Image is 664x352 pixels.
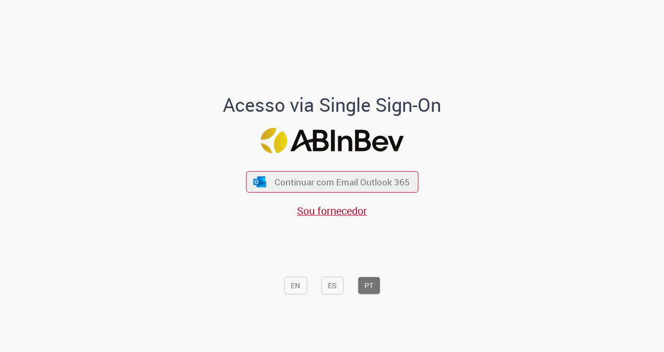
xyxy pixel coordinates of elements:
a: Sou fornecedor [297,204,367,218]
button: ES [321,277,343,295]
span: Continuar com Email Outlook 365 [275,176,410,188]
button: PT [358,277,380,295]
button: EN [284,277,307,295]
button: ícone Azure/Microsoft 360 Continuar com Email Outlook 365 [246,171,418,193]
img: Logo ABInBev [260,127,404,153]
h1: Acesso via Single Sign-On [187,95,477,115]
img: ícone Azure/Microsoft 360 [253,176,267,187]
